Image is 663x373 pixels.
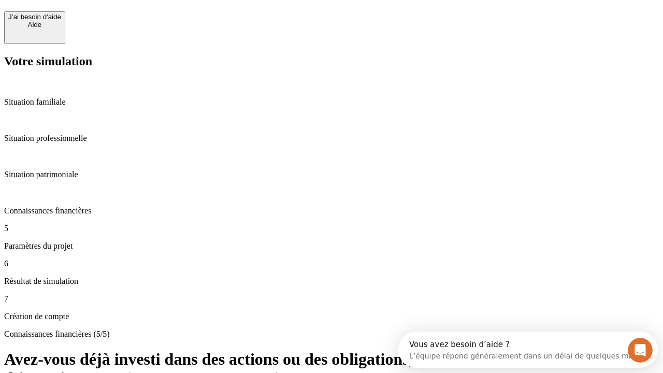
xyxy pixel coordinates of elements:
[4,329,659,339] p: Connaissances financières (5/5)
[4,259,659,268] p: 6
[4,54,659,68] h2: Votre simulation
[4,241,659,251] p: Paramètres du projet
[4,224,659,233] p: 5
[4,312,659,321] p: Création de compte
[4,206,659,216] p: Connaissances financières
[4,97,659,107] p: Situation familiale
[628,338,653,363] iframe: Intercom live chat
[4,277,659,286] p: Résultat de simulation
[4,4,285,33] div: Ouvrir le Messenger Intercom
[11,9,255,17] div: Vous avez besoin d’aide ?
[11,17,255,28] div: L’équipe répond généralement dans un délai de quelques minutes.
[398,332,658,368] iframe: Intercom live chat discovery launcher
[8,21,61,28] div: Aide
[4,11,65,44] button: J’ai besoin d'aideAide
[4,294,659,304] p: 7
[8,13,61,21] div: J’ai besoin d'aide
[4,170,659,179] p: Situation patrimoniale
[4,134,659,143] p: Situation professionnelle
